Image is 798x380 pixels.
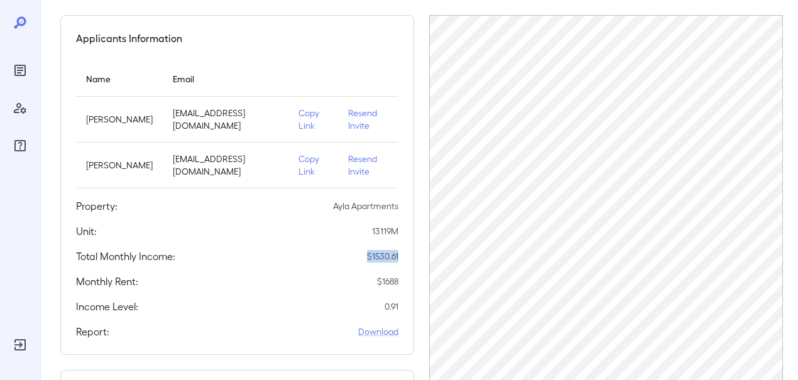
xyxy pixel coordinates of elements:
th: Email [163,61,288,97]
table: simple table [76,61,398,188]
p: 0.91 [385,300,398,313]
p: [EMAIL_ADDRESS][DOMAIN_NAME] [173,107,278,132]
h5: Total Monthly Income: [76,249,175,264]
div: Log Out [10,335,30,355]
h5: Property: [76,198,118,214]
p: Resend Invite [348,153,388,178]
p: Copy Link [298,153,328,178]
h5: Income Level: [76,299,138,314]
div: FAQ [10,136,30,156]
h5: Report: [76,324,109,339]
p: [PERSON_NAME] [86,159,153,171]
p: $ 1688 [377,275,398,288]
p: $ 1530.61 [367,250,398,263]
h5: Applicants Information [76,31,182,46]
div: Reports [10,60,30,80]
p: Ayla Apartments [333,200,398,212]
th: Name [76,61,163,97]
p: Copy Link [298,107,328,132]
h5: Unit: [76,224,97,239]
p: Resend Invite [348,107,388,132]
p: [PERSON_NAME] [86,113,153,126]
div: Manage Users [10,98,30,118]
p: [EMAIL_ADDRESS][DOMAIN_NAME] [173,153,278,178]
h5: Monthly Rent: [76,274,138,289]
p: 13119M [372,225,398,237]
a: Download [358,325,398,338]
